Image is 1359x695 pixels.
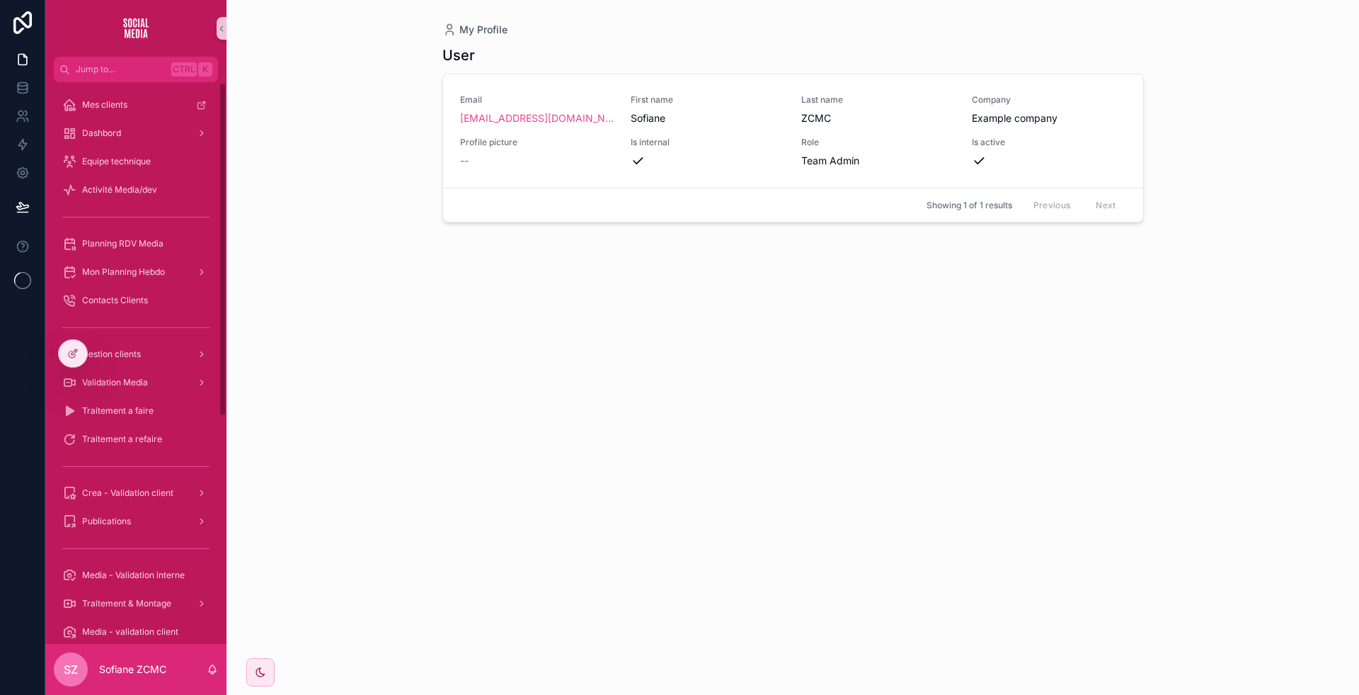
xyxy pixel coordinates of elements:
[54,591,218,616] a: Traitement & Montage
[972,111,1057,125] span: Example company
[54,398,218,424] a: Traitement a faire
[54,231,218,256] a: Planning RDV Media
[82,99,127,111] span: Mes clients
[443,74,1143,188] a: Email[EMAIL_ADDRESS][DOMAIN_NAME]First nameSofianeLast nameZCMCCompanyExample companyProfile pict...
[54,259,218,285] a: Mon Planning Hebdo
[82,405,154,417] span: Traitement a faire
[82,516,131,527] span: Publications
[82,570,185,581] span: Media - Validation interne
[171,62,197,77] span: Ctrl
[82,349,141,360] span: Gestion clients
[927,200,1012,211] span: Showing 1 of 1 results
[460,111,614,125] a: [EMAIL_ADDRESS][DOMAIN_NAME]
[801,111,955,125] span: ZCMC
[54,177,218,203] a: Activité Media/dev
[631,94,784,106] span: First name
[54,149,218,174] a: Equipe technique
[82,128,121,139] span: Dashbord
[54,426,218,452] a: Traitement a refaire
[54,57,218,82] button: Jump to...CtrlK
[82,238,164,249] span: Planning RDV Media
[54,120,218,146] a: Dashbord
[76,64,166,75] span: Jump to...
[442,45,475,65] h1: User
[631,137,784,148] span: Is internal
[54,92,218,118] a: Mes clients
[54,619,218,645] a: Media - validation client
[54,563,218,588] a: Media - Validation interne
[82,184,157,196] span: Activité Media/dev
[54,341,218,367] a: Gestion clients
[82,295,148,306] span: Contacts Clients
[54,288,218,313] a: Contacts Clients
[64,661,78,678] span: SZ
[460,137,614,148] span: Profile picture
[631,111,784,125] span: Sofiane
[82,434,162,445] span: Traitement a refaire
[442,23,508,37] a: My Profile
[801,137,955,148] span: Role
[801,154,859,168] span: Team Admin
[82,156,151,167] span: Equipe technique
[54,509,218,534] a: Publications
[801,94,955,106] span: Last name
[82,626,178,638] span: Media - validation client
[460,154,469,168] span: --
[82,487,173,499] span: Crea - Validation client
[99,662,166,677] p: Sofiane ZCMC
[972,94,1125,106] span: Company
[459,23,508,37] span: My Profile
[460,94,614,106] span: Email
[54,480,218,506] a: Crea - Validation client
[45,82,226,644] div: scrollable content
[972,137,1125,148] span: Is active
[54,370,218,395] a: Validation Media
[82,266,165,278] span: Mon Planning Hebdo
[113,17,159,40] img: App logo
[82,598,171,609] span: Traitement & Montage
[82,377,148,388] span: Validation Media
[200,64,211,75] span: K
